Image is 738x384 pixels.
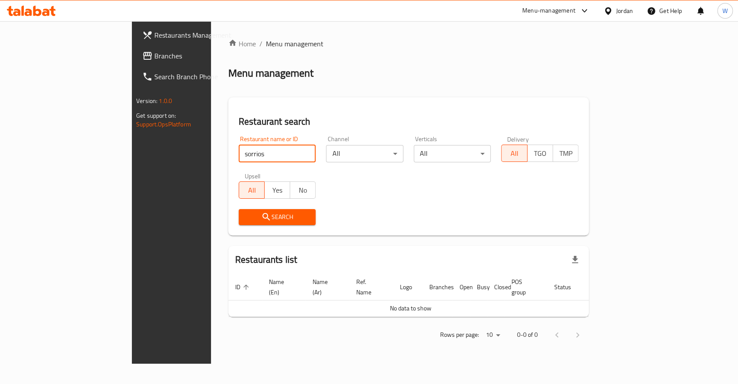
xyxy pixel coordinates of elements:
a: Support.OpsPlatform [136,119,191,130]
p: 0-0 of 0 [517,329,538,340]
a: Branches [135,45,255,66]
span: Restaurants Management [154,30,248,40]
button: TMP [553,145,578,162]
th: Closed [487,274,505,300]
span: Branches [154,51,248,61]
h2: Restaurant search [239,115,578,128]
th: Open [453,274,470,300]
nav: breadcrumb [228,39,589,49]
li: / [259,39,262,49]
button: No [290,181,316,199]
span: Menu management [266,39,323,49]
label: Upsell [245,173,261,179]
input: Search for restaurant name or ID.. [239,145,316,162]
span: Name (En) [269,277,295,297]
div: All [326,145,403,162]
span: Get support on: [136,110,176,121]
button: All [501,145,527,162]
button: Search [239,209,316,225]
span: Status [554,282,582,292]
span: All [505,147,524,160]
span: Name (Ar) [313,277,339,297]
div: Menu-management [522,6,575,16]
span: Search Branch Phone [154,71,248,82]
span: W [722,6,728,16]
span: Search [246,212,309,223]
table: enhanced table [228,274,623,317]
span: All [243,184,261,197]
span: TGO [531,147,550,160]
span: No data to show [390,303,431,314]
button: TGO [527,145,553,162]
button: All [239,181,265,199]
div: Rows per page: [482,329,503,342]
label: Delivery [507,136,529,142]
span: ID [235,282,252,292]
div: All [414,145,491,162]
th: Busy [470,274,487,300]
th: Logo [393,274,422,300]
span: TMP [556,147,575,160]
a: Restaurants Management [135,25,255,45]
span: Version: [136,95,157,106]
h2: Restaurants list [235,253,297,266]
p: Rows per page: [440,329,479,340]
th: Branches [422,274,453,300]
span: POS group [511,277,537,297]
span: 1.0.0 [159,95,172,106]
a: Search Branch Phone [135,66,255,87]
button: Yes [264,181,290,199]
span: No [294,184,312,197]
span: Yes [268,184,287,197]
div: Jordan [616,6,633,16]
h2: Menu management [228,66,313,80]
span: Ref. Name [356,277,383,297]
div: Export file [565,249,585,270]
